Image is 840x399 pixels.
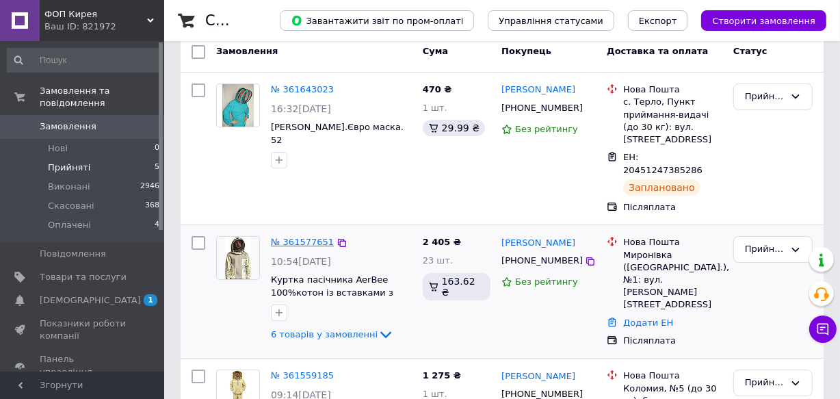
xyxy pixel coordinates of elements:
input: Пошук [7,48,161,73]
a: Куртка пасічника AerBee 100%котон із вставками з вентильованого атеріалу.Сітка європейського зраз... [271,274,411,335]
span: Скасовані [48,200,94,212]
span: Показники роботи компанії [40,318,127,342]
img: Фото товару [225,237,252,279]
h1: Список замовлень [205,12,344,29]
span: Прийняті [48,162,90,174]
div: Нова Пошта [623,236,722,248]
span: Замовлення та повідомлення [40,85,164,110]
div: Заплановано [623,179,700,196]
div: Прийнято [745,90,785,104]
span: Замовлення [216,46,278,56]
div: Миронівка ([GEOGRAPHIC_DATA].), №1: вул. [PERSON_NAME][STREET_ADDRESS] [623,249,722,311]
div: с. Терло, Пункт приймання-видачі (до 30 кг): вул. [STREET_ADDRESS] [623,96,722,146]
span: [PHONE_NUMBER] [501,103,583,113]
span: Доставка та оплата [607,46,708,56]
span: Панель управління [40,353,127,378]
span: 0 [155,142,159,155]
a: № 361559185 [271,370,334,381]
span: 470 ₴ [423,84,452,94]
span: 2946 [140,181,159,193]
span: Експорт [639,16,677,26]
span: Замовлення [40,120,96,133]
span: Оплачені [48,219,91,231]
span: Статус [733,46,767,56]
img: Фото товару [222,84,254,127]
div: Післяплата [623,335,722,347]
span: Завантажити звіт по пром-оплаті [291,14,463,27]
div: Ваш ID: 821972 [44,21,164,33]
span: 4 [155,219,159,231]
a: [PERSON_NAME] [501,370,575,383]
span: Без рейтингу [515,276,578,287]
span: Нові [48,142,68,155]
span: 2 405 ₴ [423,237,461,247]
div: 163.62 ₴ [423,273,491,300]
span: Cума [423,46,448,56]
div: 29.99 ₴ [423,120,485,136]
span: 1 шт. [423,103,447,113]
a: [PERSON_NAME].Євро маска. 52 [271,122,404,145]
button: Створити замовлення [701,10,826,31]
div: Прийнято [745,242,785,257]
span: Покупець [501,46,551,56]
span: 16:32[DATE] [271,103,331,114]
a: Фото товару [216,83,260,127]
span: 1 шт. [423,389,447,399]
button: Експорт [628,10,688,31]
span: 1 275 ₴ [423,370,461,381]
span: Товари та послуги [40,271,127,283]
span: Управління статусами [499,16,603,26]
a: [PERSON_NAME] [501,237,575,250]
span: 5 [155,162,159,174]
span: ФОП Кирея [44,8,147,21]
span: ЕН: 20451247385286 [623,152,703,175]
button: Чат з покупцем [809,316,837,343]
div: Прийнято [745,376,785,390]
span: [PHONE_NUMBER] [501,389,583,399]
a: Фото товару [216,236,260,280]
a: Додати ЕН [623,318,673,328]
span: 1 [144,294,157,306]
span: [PHONE_NUMBER] [501,255,583,266]
span: 6 товарів у замовленні [271,329,378,339]
button: Управління статусами [488,10,614,31]
span: 23 шт. [423,255,453,266]
div: Післяплата [623,201,722,214]
div: Нова Пошта [623,83,722,96]
span: 368 [145,200,159,212]
span: 10:54[DATE] [271,256,331,267]
span: Виконані [48,181,90,193]
button: Завантажити звіт по пром-оплаті [280,10,474,31]
div: Нова Пошта [623,370,722,382]
span: [DEMOGRAPHIC_DATA] [40,294,141,307]
a: 6 товарів у замовленні [271,329,394,339]
span: Повідомлення [40,248,106,260]
a: № 361643023 [271,84,334,94]
a: Створити замовлення [687,15,826,25]
span: Без рейтингу [515,124,578,134]
span: Створити замовлення [712,16,815,26]
a: [PERSON_NAME] [501,83,575,96]
a: № 361577651 [271,237,334,247]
